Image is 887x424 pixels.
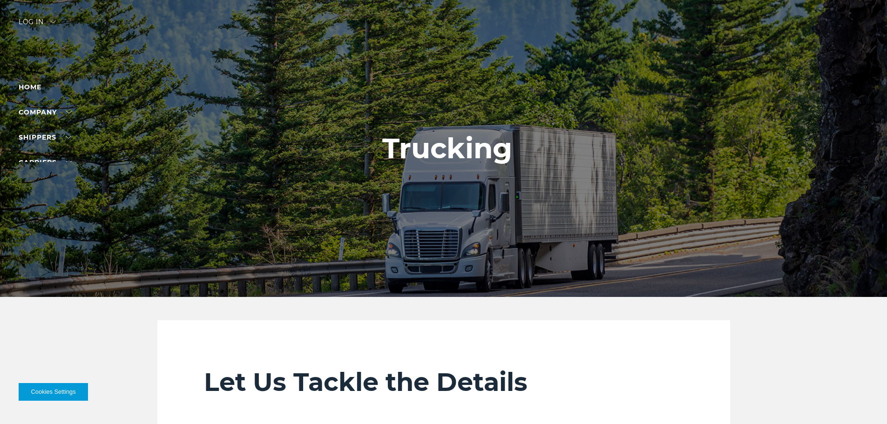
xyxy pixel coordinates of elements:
a: Company [19,108,72,116]
img: arrow [50,20,56,23]
h2: Let Us Tackle the Details [204,367,684,397]
a: Home [19,83,41,91]
img: kbx logo [409,19,479,60]
button: Cookies Settings [19,383,88,401]
a: Carriers [19,158,72,167]
div: Log in [19,19,56,32]
a: SHIPPERS [19,133,71,141]
h1: Trucking [382,133,512,164]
